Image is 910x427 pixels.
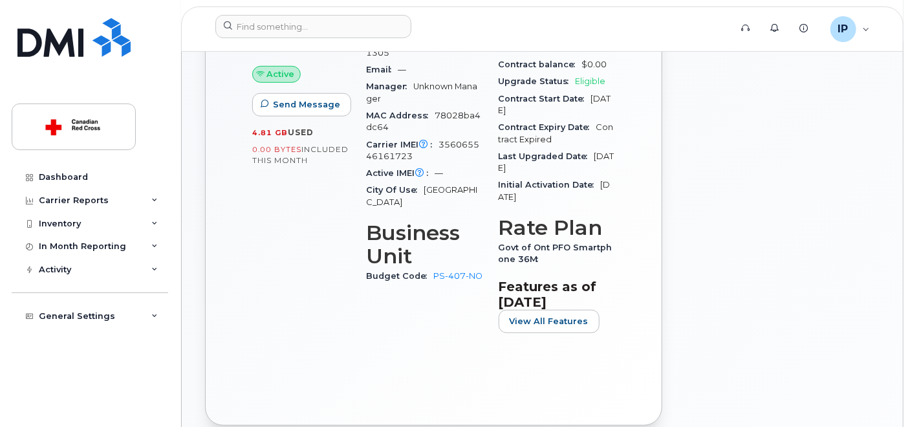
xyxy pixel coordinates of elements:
span: View All Features [510,315,589,327]
span: Contract Expired [499,122,614,144]
h3: Rate Plan [499,216,616,239]
div: Irish Panti [821,16,879,42]
span: [GEOGRAPHIC_DATA] [366,185,477,206]
span: Initial Activation Date [499,180,601,190]
span: Contract Expiry Date [499,122,596,132]
span: $0.00 [582,60,607,69]
span: IP [838,21,849,37]
span: Send Message [273,98,340,111]
span: Contract Start Date [499,94,591,104]
span: — [398,65,406,74]
a: 0500945525 - Bell - CANADIAN RED CROSS- NATIONAL OFFICE [499,19,611,52]
span: 4.81 GB [252,128,288,137]
span: used [288,127,314,137]
span: City Of Use [366,185,424,195]
span: Upgrade Status [499,76,576,86]
span: Eligible [576,76,606,86]
span: Active [267,68,295,80]
button: Send Message [252,93,351,116]
span: [DATE] [499,180,611,201]
span: [DATE] [499,94,611,115]
span: 356065546161723 [366,140,479,161]
span: Manager [366,82,413,91]
h3: Features as of [DATE] [499,279,616,310]
span: Carrier IMEI [366,140,439,149]
span: Unknown Manager [366,82,477,103]
span: Contract balance [499,60,582,69]
span: — [435,168,443,178]
input: Find something... [215,15,411,38]
span: Last Upgraded Date [499,151,594,161]
h3: Business Unit [366,221,483,268]
span: Active IMEI [366,168,435,178]
button: View All Features [499,310,600,333]
span: 0.00 Bytes [252,145,301,154]
a: PS-407-NO [433,271,482,281]
span: MAC Address [366,111,435,120]
span: Budget Code [366,271,433,281]
span: [DATE] [499,151,614,173]
span: Email [366,65,398,74]
span: 89302610203022591305 [366,36,482,58]
span: Govt of Ont PFO Smartphone 36M [499,243,612,264]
